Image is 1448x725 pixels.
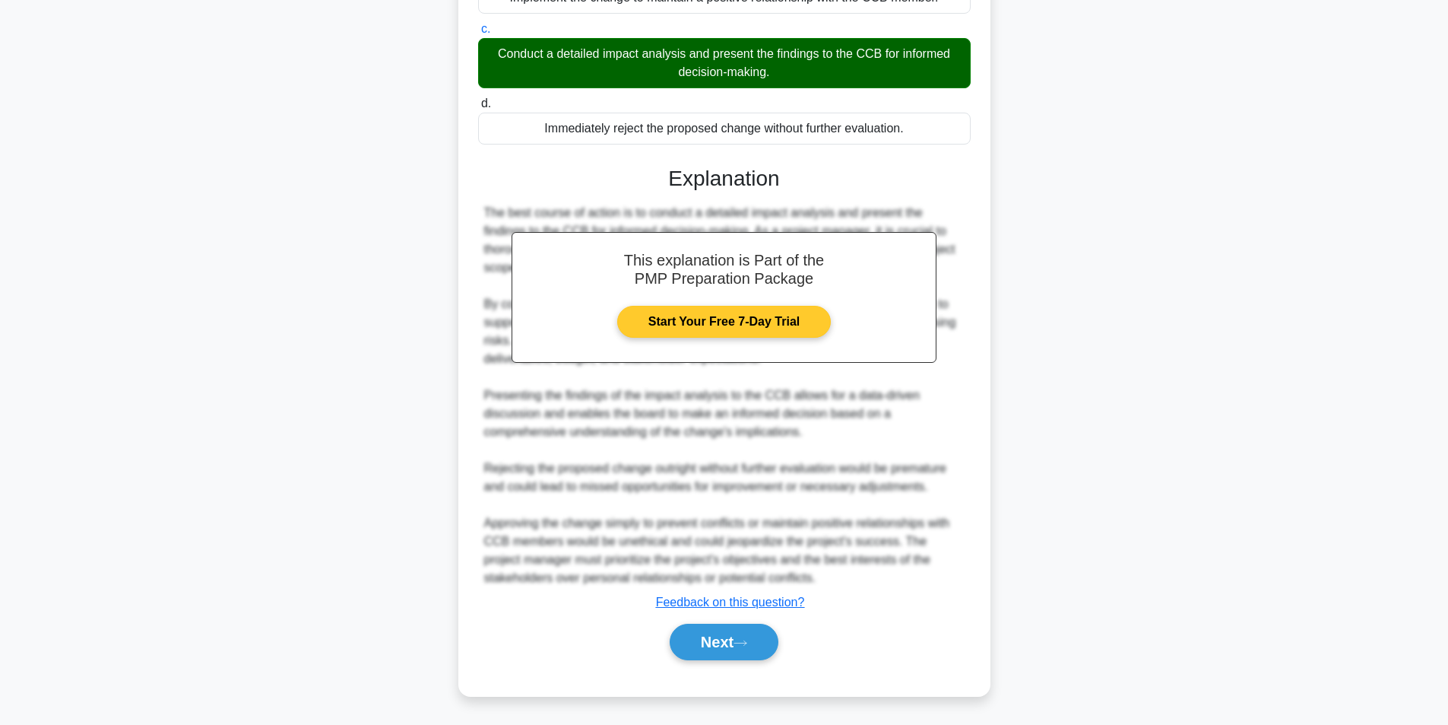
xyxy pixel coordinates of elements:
[484,204,965,587] div: The best course of action is to conduct a detailed impact analysis and present the findings to th...
[670,624,778,660] button: Next
[481,97,491,110] span: d.
[478,113,971,145] div: Immediately reject the proposed change without further evaluation.
[481,22,490,35] span: c.
[487,166,962,192] h3: Explanation
[617,306,831,338] a: Start Your Free 7-Day Trial
[656,596,805,609] a: Feedback on this question?
[478,38,971,88] div: Conduct a detailed impact analysis and present the findings to the CCB for informed decision-making.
